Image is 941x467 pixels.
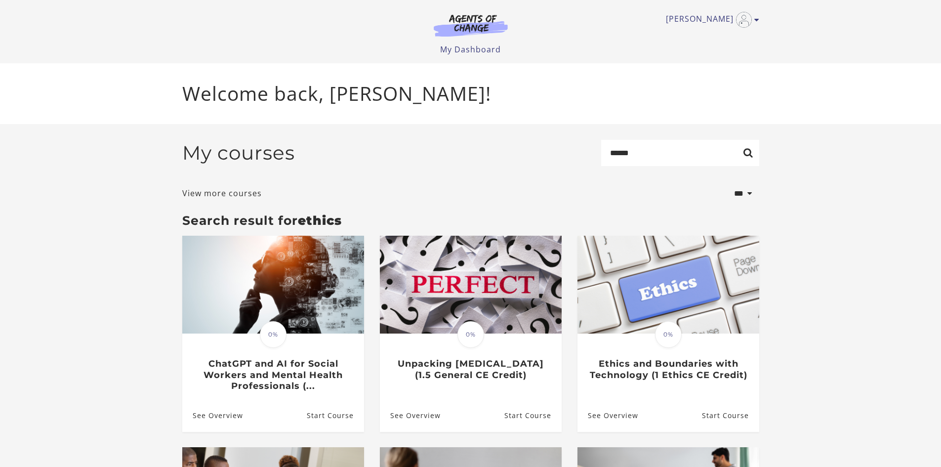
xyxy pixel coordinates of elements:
[182,141,295,165] h2: My courses
[182,187,262,199] a: View more courses
[666,12,754,28] a: Toggle menu
[390,358,551,381] h3: Unpacking [MEDICAL_DATA] (1.5 General CE Credit)
[380,399,441,431] a: Unpacking Perfectionism (1.5 General CE Credit): See Overview
[504,399,561,431] a: Unpacking Perfectionism (1.5 General CE Credit): Resume Course
[440,44,501,55] a: My Dashboard
[701,399,759,431] a: Ethics and Boundaries with Technology (1 Ethics CE Credit): Resume Course
[182,79,759,108] p: Welcome back, [PERSON_NAME]!
[423,14,518,37] img: Agents of Change Logo
[588,358,748,381] h3: Ethics and Boundaries with Technology (1 Ethics CE Credit)
[260,321,286,348] span: 0%
[577,399,638,431] a: Ethics and Boundaries with Technology (1 Ethics CE Credit): See Overview
[306,399,364,431] a: ChatGPT and AI for Social Workers and Mental Health Professionals (...: Resume Course
[193,358,353,392] h3: ChatGPT and AI for Social Workers and Mental Health Professionals (...
[182,399,243,431] a: ChatGPT and AI for Social Workers and Mental Health Professionals (...: See Overview
[298,213,342,228] strong: ethics
[655,321,682,348] span: 0%
[182,213,759,228] h3: Search result for
[457,321,484,348] span: 0%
